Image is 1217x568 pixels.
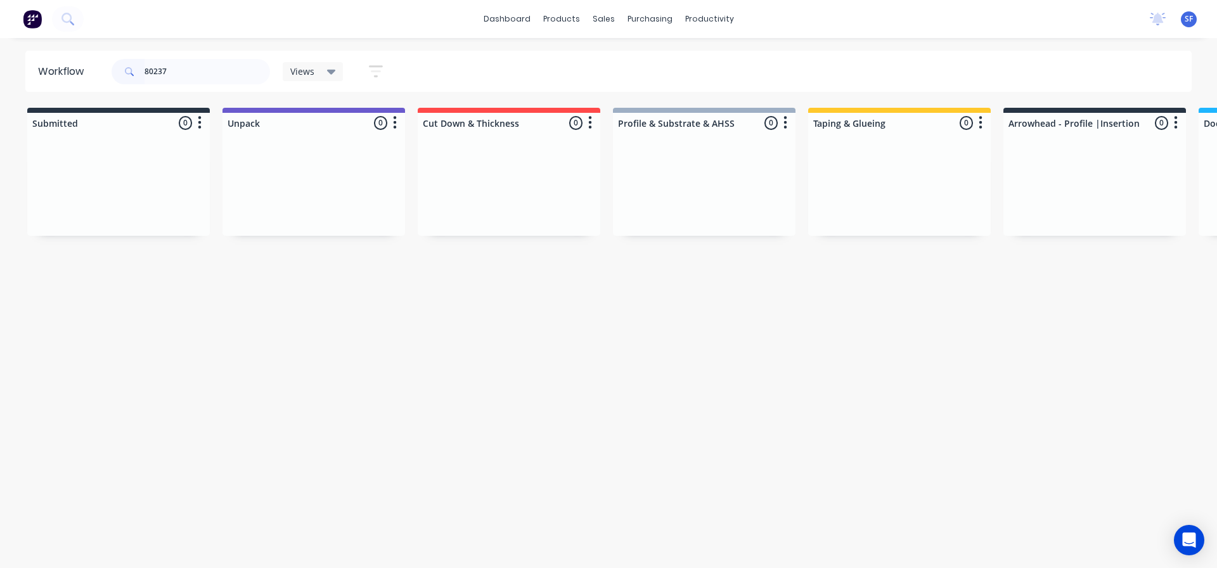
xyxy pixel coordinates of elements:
[621,10,679,29] div: purchasing
[679,10,740,29] div: productivity
[290,65,314,78] span: Views
[477,10,537,29] a: dashboard
[1185,13,1193,25] span: SF
[38,64,90,79] div: Workflow
[537,10,586,29] div: products
[586,10,621,29] div: sales
[145,59,270,84] input: Search for orders...
[23,10,42,29] img: Factory
[1174,525,1204,555] div: Open Intercom Messenger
